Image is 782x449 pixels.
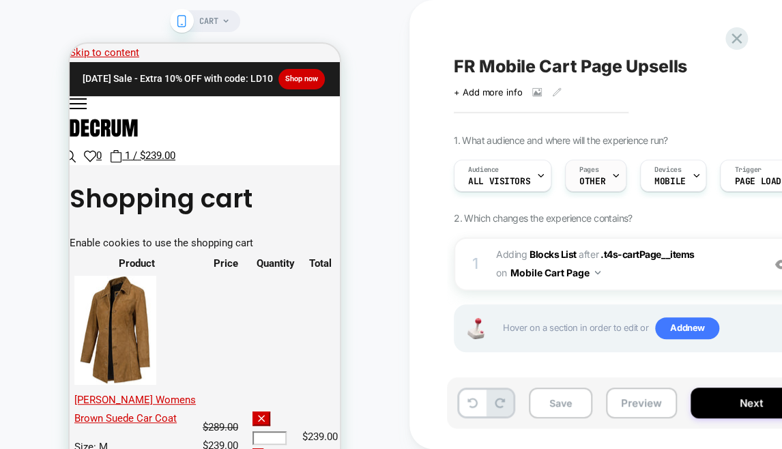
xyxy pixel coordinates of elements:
[654,177,685,186] span: MOBILE
[14,106,32,119] a: 0
[654,165,681,175] span: Devices
[579,165,598,175] span: Pages
[5,232,87,341] img: Kandis Womens Brown Suede Car Coat
[133,396,169,408] ins: $239.00
[469,250,482,278] div: 1
[468,165,499,175] span: Audience
[579,177,605,186] span: OTHER
[468,177,530,186] span: All Visitors
[132,210,181,230] th: Price
[496,248,577,260] span: Adding
[462,318,489,339] img: Joystick
[734,165,761,175] span: Trigger
[655,317,719,339] span: Add new
[63,106,68,118] span: /
[209,25,255,46] a: Shop now
[55,106,61,118] span: 1
[454,56,687,76] span: FR Mobile Cart Page Upsells
[454,87,522,98] span: + Add more info
[734,177,781,186] span: Page Load
[5,350,126,381] a: [PERSON_NAME] Womens Brown Suede Car Coat
[70,106,106,118] span: $239.00
[579,248,598,260] span: AFTER
[496,264,506,281] span: on
[232,210,269,230] th: Total
[40,106,106,119] a: 1 / $239.00
[199,10,218,32] span: CART
[233,387,268,399] span: $239.00
[5,394,130,413] p: Size: M
[606,388,677,418] button: Preview
[454,212,632,224] span: 2. Which changes the experience contains?
[454,134,667,146] span: 1. What audience and where will the experience run?
[27,106,32,118] span: 0
[4,210,131,230] th: Product
[530,248,577,260] b: Blocks List
[182,210,231,230] th: Quantity
[595,271,600,274] img: down arrow
[600,248,695,260] span: .t4s-cartPage__items
[510,263,600,283] button: Mobile Cart Page
[529,388,592,418] button: Save
[133,377,169,390] del: $289.00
